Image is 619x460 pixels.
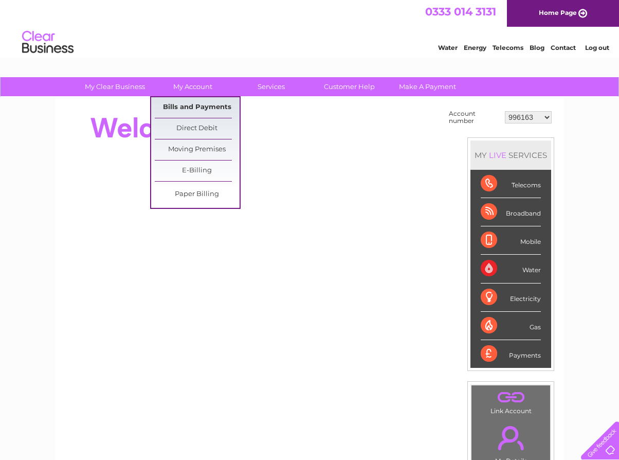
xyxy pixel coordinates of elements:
[481,226,541,255] div: Mobile
[493,44,523,51] a: Telecoms
[481,170,541,198] div: Telecoms
[155,184,240,205] a: Paper Billing
[487,150,508,160] div: LIVE
[425,5,496,18] a: 0333 014 3131
[474,388,548,406] a: .
[155,139,240,160] a: Moving Premises
[464,44,486,51] a: Energy
[438,44,458,51] a: Water
[471,385,551,417] td: Link Account
[155,161,240,181] a: E-Billing
[474,420,548,456] a: .
[481,198,541,226] div: Broadband
[585,44,609,51] a: Log out
[155,97,240,118] a: Bills and Payments
[67,6,553,50] div: Clear Business is a trading name of Verastar Limited (registered in [GEOGRAPHIC_DATA] No. 3667643...
[155,118,240,139] a: Direct Debit
[307,77,392,96] a: Customer Help
[22,27,74,58] img: logo.png
[481,284,541,312] div: Electricity
[481,312,541,340] div: Gas
[72,77,157,96] a: My Clear Business
[481,340,541,368] div: Payments
[229,77,314,96] a: Services
[385,77,470,96] a: Make A Payment
[530,44,544,51] a: Blog
[551,44,576,51] a: Contact
[446,108,502,127] td: Account number
[481,255,541,283] div: Water
[470,140,551,170] div: MY SERVICES
[151,77,235,96] a: My Account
